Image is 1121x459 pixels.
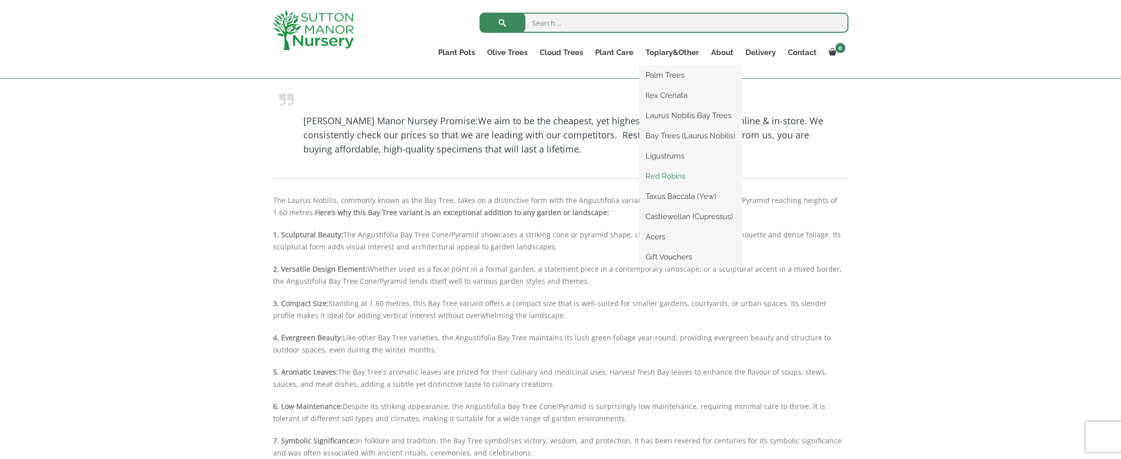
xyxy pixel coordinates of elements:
[639,108,741,123] a: Laurus Nobilis Bay Trees
[479,13,848,33] input: Search...
[533,45,589,60] a: Cloud Trees
[639,148,741,164] a: Ligustrums
[273,10,354,50] img: logo
[639,249,741,265] a: Gift Vouchers
[273,297,848,322] p: Standing at 1.60 metres, this Bay Tree variant offers a compact size that is well-suited for smal...
[639,88,741,103] a: Ilex Crenata
[639,169,741,184] a: Red Robins
[273,400,848,425] p: Despite its striking appearance, the Angustifolia Bay Tree Cone/Pyramid is surprisingly low maint...
[782,45,823,60] a: Contact
[589,45,639,60] a: Plant Care
[273,366,848,390] p: The Bay Tree’s aromatic leaves are prized for their culinary and medicinal uses. Harvest fresh Ba...
[273,332,848,356] p: Like other Bay Tree varieties, the Angustifolia Bay Tree maintains its lush green foliage year-ro...
[739,45,782,60] a: Delivery
[639,209,741,224] a: Castlewellan (Cupressus)
[639,128,741,143] a: Bay Trees (Laurus Nobilis)
[639,68,741,83] a: Palm Trees
[273,435,848,459] p: In folklore and tradition, the Bay Tree symbolises victory, wisdom, and protection. It has been r...
[303,115,478,127] strong: [PERSON_NAME] Manor Nursey Promise:
[823,45,848,60] a: 0
[273,298,329,308] strong: 3. Compact Size:
[481,45,533,60] a: Olive Trees
[273,194,848,219] p: The Laurus Nobilis, commonly known as the Bay Tree, takes on a distinctive form with the Angustif...
[303,114,836,156] p: We aim to be the cheapest, yet highest quality UK suppliers online & in-store. We consistently ch...
[835,43,845,53] span: 0
[432,45,481,60] a: Plant Pots
[273,367,338,377] strong: 5. Aromatic Leaves:
[705,45,739,60] a: About
[273,230,343,239] strong: 1. Sculptural Beauty:
[273,436,356,445] strong: 7. Symbolic Significance:
[639,189,741,204] a: Taxus Baccata (Yew)
[273,333,343,342] strong: 4. Evergreen Beauty:
[273,264,367,274] strong: 2. Versatile Design Element:
[273,229,848,253] p: The Angustifolia Bay Tree Cone/Pyramid showcases a striking cone or pyramid shape, characterised ...
[273,401,343,411] strong: 6. Low Maintenance:
[639,45,705,60] a: Topiary&Other
[639,229,741,244] a: Acers
[315,208,609,217] strong: Here’s why this Bay Tree variant is an exceptional addition to any garden or landscape:
[273,263,848,287] p: Whether used as a focal point in a formal garden, a statement piece in a contemporary landscape, ...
